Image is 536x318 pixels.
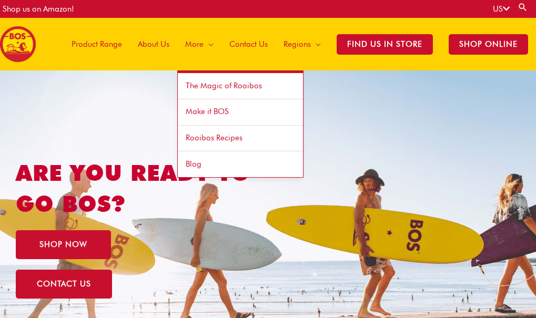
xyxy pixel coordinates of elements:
a: Make it BOS [178,99,303,126]
span: SHOP ONLINE [449,34,528,55]
span: Make it BOS [186,107,229,116]
span: More [185,28,204,60]
a: Search button [518,2,528,12]
a: More [177,18,221,70]
span: SHOP NOW [39,241,87,249]
a: SHOP ONLINE [441,18,536,70]
span: Blog [186,159,201,169]
a: SHOP NOW [16,230,111,259]
h1: ARE YOU READY TO GO BOS? [16,158,268,220]
span: Find Us in Store [337,34,433,55]
span: Rooibos Recipes [186,133,242,142]
span: Product Range [72,28,122,60]
span: Regions [284,28,311,60]
a: CONTACT US [16,270,112,299]
a: Product Range [64,18,130,70]
a: US [493,4,510,14]
a: Blog [178,151,303,177]
span: About Us [138,28,169,60]
a: The Magic of Rooibos [178,73,303,99]
span: CONTACT US [37,280,91,288]
a: Rooibos Recipes [178,126,303,152]
a: Regions [276,18,329,70]
span: The Magic of Rooibos [186,81,262,90]
a: Find Us in Store [329,18,441,70]
span: Contact Us [229,28,268,60]
a: About Us [130,18,177,70]
a: Contact Us [221,18,276,70]
nav: Site Navigation [56,18,536,70]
